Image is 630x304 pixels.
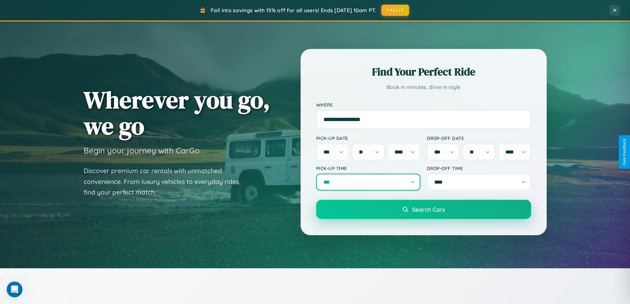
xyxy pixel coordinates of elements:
h3: Begin your journey with CarGo [84,146,200,155]
h1: Wherever you go, we go [84,87,270,139]
iframe: Intercom live chat [7,282,22,297]
label: Drop-off Time [427,165,531,171]
div: Give Feedback [622,139,627,165]
label: Where [316,102,531,108]
p: Discover premium car rentals with unmatched convenience. From luxury vehicles to everyday rides, ... [84,165,249,198]
label: Pick-up Date [316,135,420,141]
p: Book in minutes, drive in style [316,82,531,92]
label: Pick-up Time [316,165,420,171]
span: Fall into savings with 15% off for all users! Ends [DATE] 10am PT. [211,7,376,14]
h2: Find Your Perfect Ride [316,65,531,79]
span: Search Cars [412,206,445,213]
label: Drop-off Date [427,135,531,141]
button: Search Cars [316,200,531,219]
button: FALL15 [381,5,409,16]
